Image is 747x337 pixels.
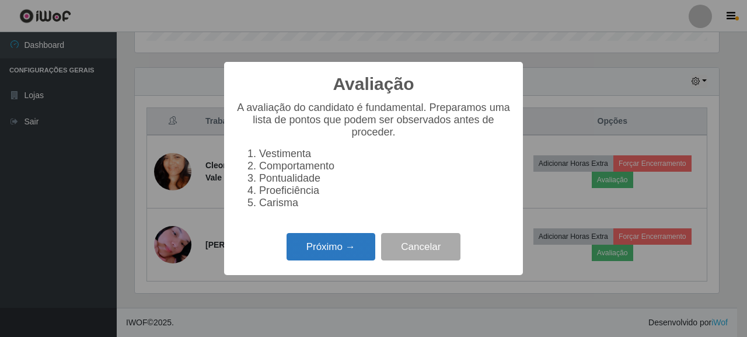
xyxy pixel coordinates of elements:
p: A avaliação do candidato é fundamental. Preparamos uma lista de pontos que podem ser observados a... [236,102,511,138]
button: Cancelar [381,233,460,260]
li: Vestimenta [259,148,511,160]
li: Proeficiência [259,185,511,197]
h2: Avaliação [333,74,414,95]
button: Próximo → [287,233,375,260]
li: Comportamento [259,160,511,172]
li: Pontualidade [259,172,511,185]
li: Carisma [259,197,511,209]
